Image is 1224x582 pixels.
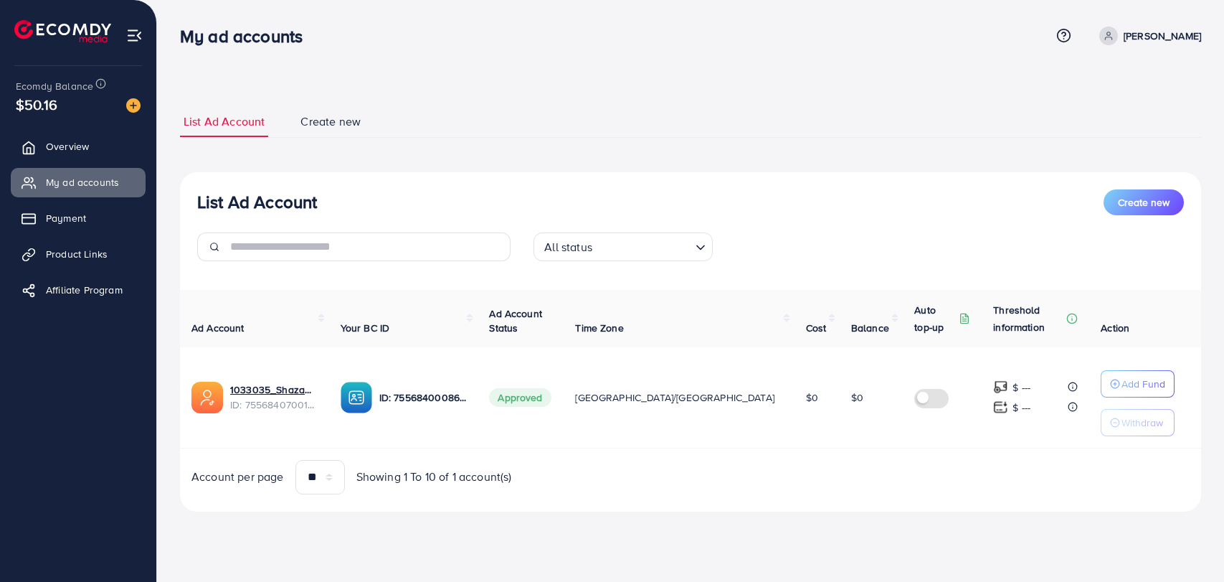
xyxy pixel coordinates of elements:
[993,380,1008,395] img: top-up amount
[1124,27,1201,44] p: [PERSON_NAME]
[46,283,123,297] span: Affiliate Program
[541,237,595,258] span: All status
[11,240,146,268] a: Product Links
[489,306,542,335] span: Ad Account Status
[191,321,245,335] span: Ad Account
[46,211,86,225] span: Payment
[1012,399,1030,416] p: $ ---
[11,276,146,304] a: Affiliate Program
[16,79,93,93] span: Ecomdy Balance
[993,301,1063,336] p: Threshold information
[46,175,119,189] span: My ad accounts
[14,20,111,42] img: logo
[914,301,956,336] p: Auto top-up
[180,26,314,47] h3: My ad accounts
[230,382,318,412] div: <span class='underline'>1033035_Shazamm_1759464095212</span></br>7556840700197797904
[993,400,1008,415] img: top-up amount
[575,321,623,335] span: Time Zone
[11,204,146,233] a: Payment
[1012,379,1030,396] p: $ ---
[16,94,57,115] span: $50.16
[191,382,223,413] img: ic-ads-acc.e4c84228.svg
[806,390,818,405] span: $0
[126,27,143,44] img: menu
[46,139,89,154] span: Overview
[806,321,827,335] span: Cost
[851,390,863,405] span: $0
[184,113,265,130] span: List Ad Account
[300,113,361,130] span: Create new
[1104,189,1184,215] button: Create new
[126,98,141,113] img: image
[1093,27,1201,45] a: [PERSON_NAME]
[851,321,889,335] span: Balance
[46,247,108,261] span: Product Links
[341,382,372,413] img: ic-ba-acc.ded83a64.svg
[356,469,512,485] span: Showing 1 To 10 of 1 account(s)
[1101,409,1175,436] button: Withdraw
[230,398,318,412] span: ID: 7556840700197797904
[191,469,284,485] span: Account per page
[1101,370,1175,398] button: Add Fund
[489,388,551,407] span: Approved
[1121,375,1165,393] p: Add Fund
[575,390,774,405] span: [GEOGRAPHIC_DATA]/[GEOGRAPHIC_DATA]
[341,321,390,335] span: Your BC ID
[197,192,317,212] h3: List Ad Account
[1101,321,1129,335] span: Action
[379,389,467,406] p: ID: 7556840008628568071
[597,234,690,258] input: Search for option
[11,132,146,161] a: Overview
[11,168,146,197] a: My ad accounts
[533,233,713,261] div: Search for option
[1121,414,1163,431] p: Withdraw
[230,382,318,397] a: 1033035_Shazamm_1759464095212
[1118,195,1170,210] span: Create new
